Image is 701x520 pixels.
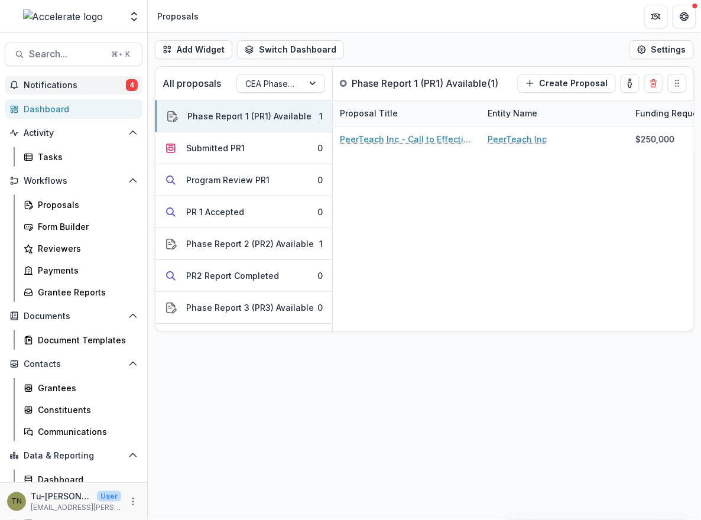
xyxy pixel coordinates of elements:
a: Proposals [19,195,142,214]
button: Partners [644,5,668,28]
div: 0 [317,206,323,218]
button: PR2 Report Completed0 [155,260,332,292]
button: Create Proposal [518,74,616,93]
button: Open Data & Reporting [5,446,142,465]
div: Tu-Quyen Nguyen [11,498,22,505]
div: Entity Name [481,100,628,126]
div: PR 1 Accepted [186,206,244,218]
div: Proposals [38,199,133,211]
a: Dashboard [5,99,142,119]
span: Contacts [24,359,124,369]
a: Grantees [19,378,142,398]
img: Accelerate logo [23,9,103,24]
button: Add Widget [155,40,232,59]
button: Open Contacts [5,355,142,373]
span: Documents [24,311,124,321]
button: Phase Report 2 (PR2) Available1 [155,228,332,260]
div: Communications [38,425,133,438]
div: Constituents [38,404,133,416]
button: Notifications4 [5,76,142,95]
div: Proposal Title [333,100,481,126]
div: ⌘ + K [109,48,132,61]
span: Search... [29,48,104,60]
div: Phase Report 1 (PR1) Available [187,110,311,122]
div: Entity Name [481,107,544,119]
button: PR 1 Accepted0 [155,196,332,228]
div: Tasks [38,151,133,163]
button: Open Documents [5,307,142,326]
div: Document Templates [38,334,133,346]
button: Get Help [673,5,696,28]
button: Switch Dashboard [237,40,344,59]
div: 1 [319,110,323,122]
div: PR2 Report Completed [186,269,279,282]
div: Submitted PR1 [186,142,245,154]
button: Program Review PR10 [155,164,332,196]
a: Constituents [19,400,142,420]
a: Communications [19,422,142,441]
p: Tu-[PERSON_NAME] [31,490,92,502]
div: Program Review PR1 [186,174,270,186]
div: Dashboard [24,103,133,115]
a: Tasks [19,147,142,167]
a: Form Builder [19,217,142,236]
div: 0 [317,174,323,186]
button: Submitted PR10 [155,132,332,164]
div: Payments [38,264,133,277]
button: Drag [668,74,687,93]
p: User [97,491,121,502]
div: Phase Report 3 (PR3) Available [186,301,314,314]
button: More [126,495,140,509]
a: PeerTeach Inc - Call to Effective Action - 2 [340,133,473,145]
p: All proposals [163,76,221,90]
div: Form Builder [38,220,133,233]
div: Grantee Reports [38,286,133,298]
a: Reviewers [19,239,142,258]
nav: breadcrumb [152,8,203,25]
button: Phase Report 1 (PR1) Available1 [155,100,332,132]
span: Workflows [24,176,124,186]
div: Proposal Title [333,107,405,119]
button: Phase Report 3 (PR3) Available0 [155,292,332,324]
a: Document Templates [19,330,142,350]
button: toggle-assigned-to-me [621,74,640,93]
span: Data & Reporting [24,451,124,461]
a: Dashboard [19,470,142,489]
button: Delete card [644,74,663,93]
button: Open entity switcher [126,5,142,28]
button: Search... [5,43,142,66]
div: Reviewers [38,242,133,255]
a: Grantee Reports [19,282,142,302]
a: Payments [19,261,142,280]
button: Open Activity [5,123,142,142]
button: Open Workflows [5,171,142,190]
div: 0 [317,142,323,154]
div: 0 [317,301,323,314]
div: 0 [317,269,323,282]
div: Proposals [157,10,199,22]
button: Settings [629,40,694,59]
a: PeerTeach Inc [488,133,547,145]
p: [EMAIL_ADDRESS][PERSON_NAME][DOMAIN_NAME] [31,502,121,513]
div: Phase Report 2 (PR2) Available [186,238,314,250]
p: Phase Report 1 (PR1) Available ( 1 ) [352,76,498,90]
div: 1 [319,238,323,250]
div: $250,000 [635,133,674,145]
span: Notifications [24,80,126,90]
span: Activity [24,128,124,138]
div: Grantees [38,382,133,394]
div: Dashboard [38,473,133,486]
span: 4 [126,79,138,91]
